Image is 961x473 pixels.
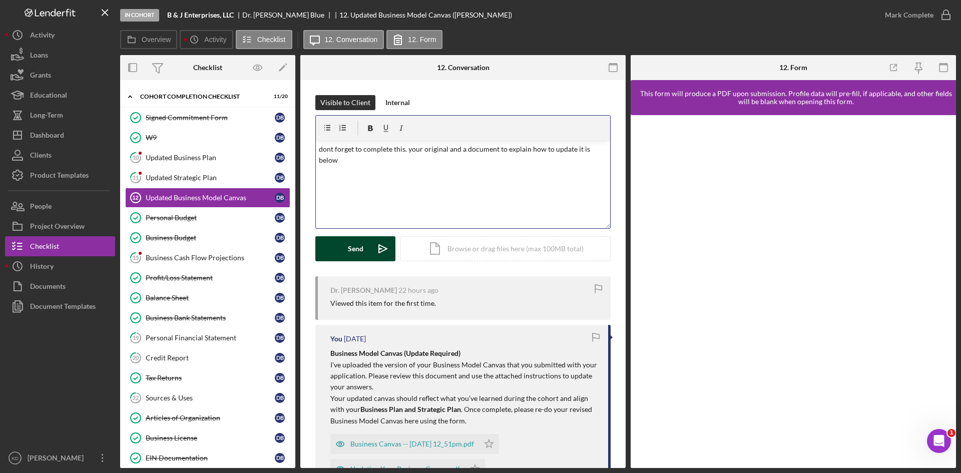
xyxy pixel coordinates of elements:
div: Updated Business Plan [146,154,275,162]
span: 1 [947,429,955,437]
p: Your updated canvas should reflect what you’ve learned during the cohort and align with your . On... [330,393,598,426]
label: 12. Form [408,36,436,44]
div: D B [275,413,285,423]
a: Articles of OrganizationDB [125,408,290,428]
div: Updating Your Business Canvas.pdf [350,465,460,473]
div: Updated Strategic Plan [146,174,275,182]
a: Business Bank StatementsDB [125,308,290,328]
div: Profit/Loss Statement [146,274,275,282]
a: Balance SheetDB [125,288,290,308]
div: D B [275,433,285,443]
div: D B [275,153,285,163]
div: D B [275,333,285,343]
div: Viewed this item for the first time. [330,299,436,307]
tspan: 20 [133,354,139,361]
p: I've uploaded the version of your Business Model Canvas that you submitted with your application.... [330,348,598,393]
a: W9DB [125,128,290,148]
a: 15Business Cash Flow ProjectionsDB [125,248,290,268]
div: W9 [146,134,275,142]
a: 12Updated Business Model CanvasDB [125,188,290,208]
a: Signed Commitment FormDB [125,108,290,128]
button: Visible to Client [315,95,375,110]
button: Checklist [236,30,292,49]
a: Business BudgetDB [125,228,290,248]
div: D B [275,133,285,143]
a: 10Updated Business PlanDB [125,148,290,168]
button: Internal [380,95,415,110]
div: D B [275,393,285,403]
button: KD[PERSON_NAME] [5,448,115,468]
div: 12. Updated Business Model Canvas ([PERSON_NAME]) [339,11,512,19]
div: Updated Business Model Canvas [146,194,275,202]
text: KD [12,455,18,461]
tspan: 12 [132,195,138,201]
div: D B [275,233,285,243]
div: Send [348,236,363,261]
div: Business Budget [146,234,275,242]
div: D B [275,373,285,383]
button: Activity [180,30,233,49]
div: Cohort Completion Checklist [140,94,263,100]
tspan: 10 [133,154,139,161]
a: 20Credit ReportDB [125,348,290,368]
div: D B [275,353,285,363]
div: Business Cash Flow Projections [146,254,275,262]
a: Personal BudgetDB [125,208,290,228]
a: Tax ReturnsDB [125,368,290,388]
button: 12. Form [386,30,442,49]
label: Overview [142,36,171,44]
a: Business LicenseDB [125,428,290,448]
div: Internal [385,95,410,110]
a: 19Personal Financial StatementDB [125,328,290,348]
div: Mark Complete [885,5,933,25]
div: Visible to Client [320,95,370,110]
div: Dr. [PERSON_NAME] Blue [242,11,333,19]
time: 2025-09-23 19:17 [344,335,366,343]
div: D B [275,213,285,223]
b: B & J Enterprises, LLC [167,11,234,19]
label: Checklist [257,36,286,44]
div: Credit Report [146,354,275,362]
div: Tax Returns [146,374,275,382]
div: You [330,335,342,343]
a: 11Updated Strategic PlanDB [125,168,290,188]
tspan: 22 [133,394,139,401]
div: 12. Form [779,64,807,72]
iframe: Intercom live chat [927,429,951,453]
time: 2025-09-30 16:27 [398,286,438,294]
p: dont forget to complete this. your original and a document to explain how to update it is below [319,144,608,166]
button: Overview [120,30,177,49]
div: D B [275,173,285,183]
div: 12. Conversation [437,64,490,72]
